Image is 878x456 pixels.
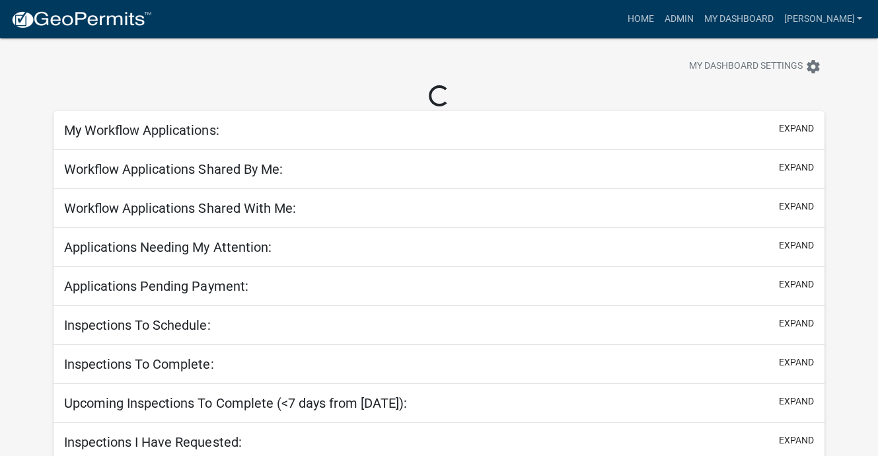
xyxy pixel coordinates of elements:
a: My Dashboard [698,7,778,32]
button: expand [779,161,814,174]
h5: Upcoming Inspections To Complete (<7 days from [DATE]): [64,395,406,411]
a: [PERSON_NAME] [778,7,867,32]
h5: Applications Pending Payment: [64,278,248,294]
a: Home [622,7,659,32]
button: expand [779,200,814,213]
h5: My Workflow Applications: [64,122,219,138]
button: expand [779,317,814,330]
h5: Workflow Applications Shared With Me: [64,200,295,216]
button: expand [779,122,814,135]
h5: Workflow Applications Shared By Me: [64,161,282,177]
a: Admin [659,7,698,32]
button: expand [779,239,814,252]
button: expand [779,278,814,291]
h5: Applications Needing My Attention: [64,239,271,255]
button: expand [779,395,814,408]
button: expand [779,434,814,447]
i: settings [805,59,821,75]
button: expand [779,356,814,369]
button: My Dashboard Settingssettings [678,54,832,79]
h5: Inspections To Schedule: [64,317,210,333]
span: My Dashboard Settings [689,59,803,75]
h5: Inspections To Complete: [64,356,213,372]
h5: Inspections I Have Requested: [64,434,241,450]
